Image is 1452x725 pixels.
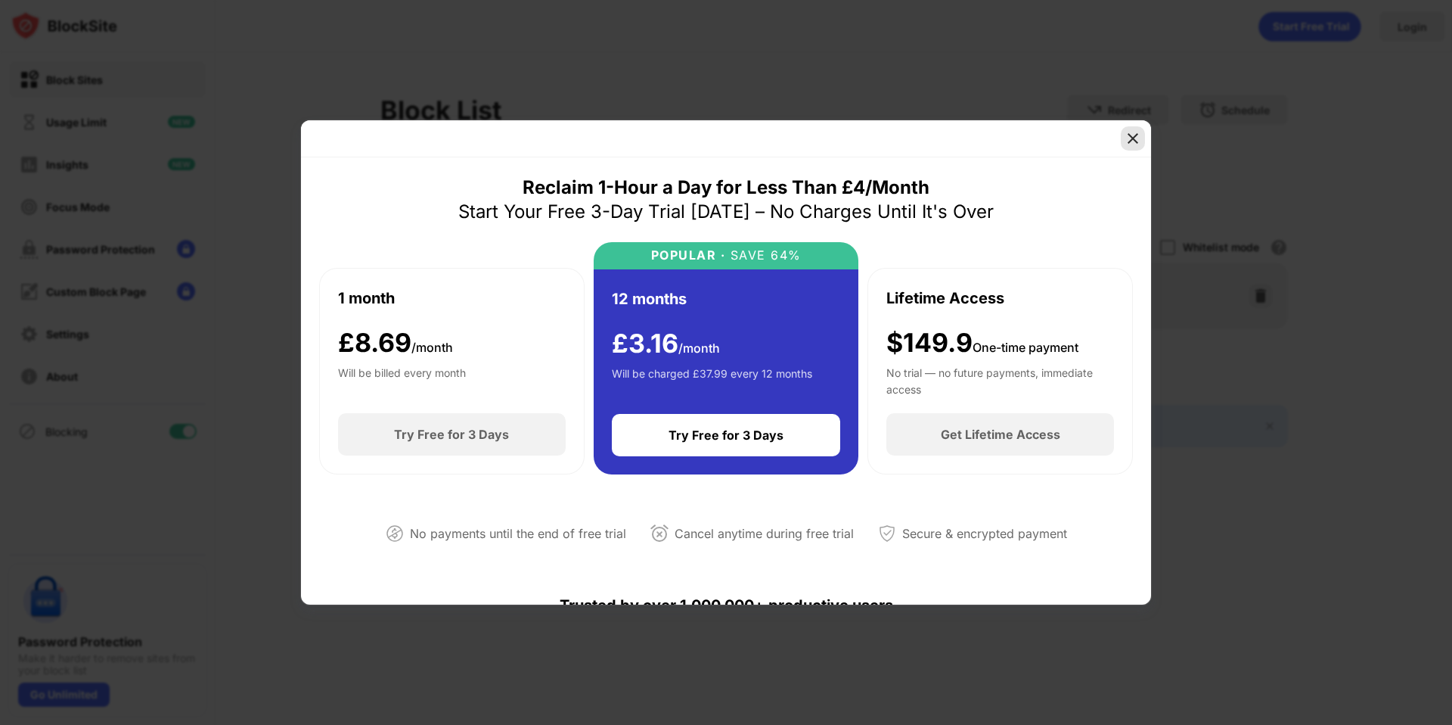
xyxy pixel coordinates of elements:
[338,287,395,310] div: 1 month
[411,340,453,355] span: /month
[886,328,1078,359] div: $149.9
[669,428,783,443] div: Try Free for 3 Days
[612,288,687,310] div: 12 months
[319,569,1133,642] div: Trusted by over 1,000,000+ productive users
[410,523,626,545] div: No payments until the end of free trial
[650,524,669,543] img: cancel-anytime
[973,340,1078,355] span: One-time payment
[612,366,812,396] div: Will be charged £37.99 every 12 months
[458,200,994,224] div: Start Your Free 3-Day Trial [DATE] – No Charges Until It's Over
[878,524,896,543] img: secured-payment
[651,248,726,263] div: POPULAR ·
[886,365,1114,395] div: No trial — no future payments, immediate access
[675,523,854,545] div: Cancel anytime during free trial
[941,427,1060,442] div: Get Lifetime Access
[886,287,1004,310] div: Lifetime Access
[678,341,720,356] span: /month
[612,328,720,359] div: £ 3.16
[386,524,404,543] img: not-paying
[725,248,802,263] div: SAVE 64%
[523,176,929,200] div: Reclaim 1-Hour a Day for Less Than £4/Month
[394,427,509,442] div: Try Free for 3 Days
[338,365,466,395] div: Will be billed every month
[902,523,1067,545] div: Secure & encrypted payment
[338,328,453,359] div: £ 8.69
